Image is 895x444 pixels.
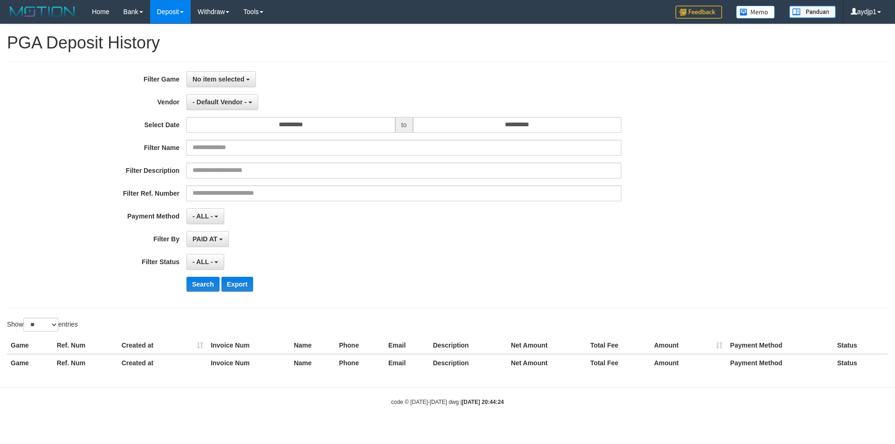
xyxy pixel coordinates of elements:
[7,354,53,371] th: Game
[429,337,507,354] th: Description
[726,337,833,354] th: Payment Method
[736,6,775,19] img: Button%20Memo.svg
[207,337,290,354] th: Invoice Num
[118,354,207,371] th: Created at
[833,354,888,371] th: Status
[391,399,504,405] small: code © [DATE]-[DATE] dwg |
[23,318,58,332] select: Showentries
[193,75,244,83] span: No item selected
[290,354,335,371] th: Name
[675,6,722,19] img: Feedback.jpg
[507,337,586,354] th: Net Amount
[335,354,385,371] th: Phone
[53,337,118,354] th: Ref. Num
[789,6,836,18] img: panduan.png
[650,354,726,371] th: Amount
[650,337,726,354] th: Amount
[385,337,429,354] th: Email
[7,34,888,52] h1: PGA Deposit History
[207,354,290,371] th: Invoice Num
[186,94,258,110] button: - Default Vendor -
[726,354,833,371] th: Payment Method
[395,117,413,133] span: to
[429,354,507,371] th: Description
[833,337,888,354] th: Status
[193,258,213,266] span: - ALL -
[53,354,118,371] th: Ref. Num
[586,337,650,354] th: Total Fee
[586,354,650,371] th: Total Fee
[186,254,224,270] button: - ALL -
[462,399,504,405] strong: [DATE] 20:44:24
[507,354,586,371] th: Net Amount
[118,337,207,354] th: Created at
[186,71,256,87] button: No item selected
[385,354,429,371] th: Email
[193,235,217,243] span: PAID AT
[290,337,335,354] th: Name
[186,208,224,224] button: - ALL -
[335,337,385,354] th: Phone
[7,337,53,354] th: Game
[193,212,213,220] span: - ALL -
[221,277,253,292] button: Export
[7,5,78,19] img: MOTION_logo.png
[186,277,220,292] button: Search
[186,231,229,247] button: PAID AT
[7,318,78,332] label: Show entries
[193,98,247,106] span: - Default Vendor -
